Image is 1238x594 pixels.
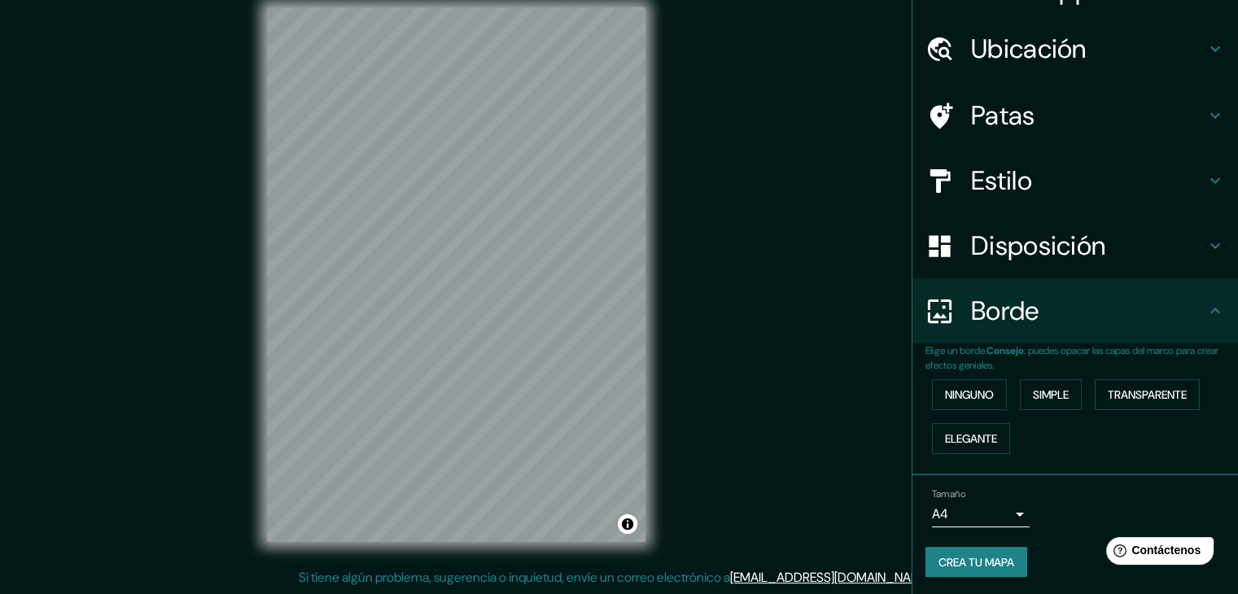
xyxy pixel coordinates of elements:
[912,148,1238,213] div: Estilo
[986,344,1024,357] font: Consejo
[971,294,1039,328] font: Borde
[971,229,1105,263] font: Disposición
[1095,379,1200,410] button: Transparente
[912,16,1238,81] div: Ubicación
[932,501,1030,527] div: A4
[945,431,997,446] font: Elegante
[1033,387,1069,402] font: Simple
[971,98,1035,133] font: Patas
[1093,531,1220,576] iframe: Lanzador de widgets de ayuda
[1020,379,1082,410] button: Simple
[299,569,730,586] font: Si tiene algún problema, sugerencia o inquietud, envíe un correo electrónico a
[912,83,1238,148] div: Patas
[945,387,994,402] font: Ninguno
[932,423,1010,454] button: Elegante
[932,379,1007,410] button: Ninguno
[1108,387,1187,402] font: Transparente
[932,487,965,500] font: Tamaño
[912,278,1238,343] div: Borde
[730,569,931,586] a: [EMAIL_ADDRESS][DOMAIN_NAME]
[925,547,1027,578] button: Crea tu mapa
[267,7,645,542] canvas: Mapa
[971,164,1032,198] font: Estilo
[925,344,986,357] font: Elige un borde.
[618,514,637,534] button: Activar o desactivar atribución
[938,555,1014,570] font: Crea tu mapa
[932,505,948,522] font: A4
[912,213,1238,278] div: Disposición
[925,344,1218,372] font: : puedes opacar las capas del marco para crear efectos geniales.
[971,32,1087,66] font: Ubicación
